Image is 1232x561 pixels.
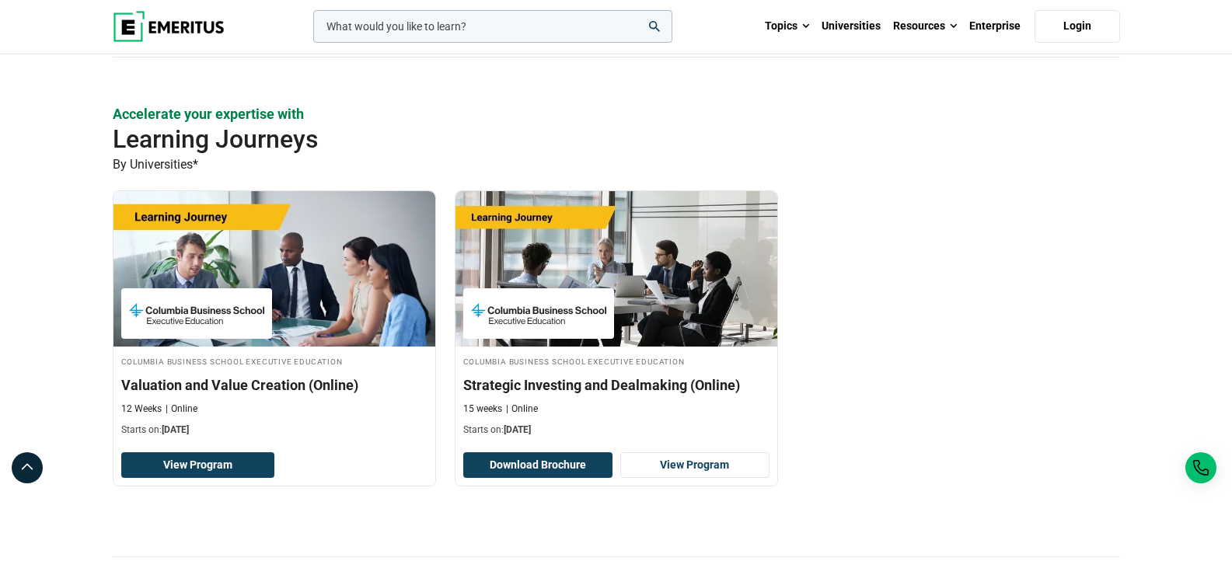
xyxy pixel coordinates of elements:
img: Columbia Business School Executive Education [471,296,606,331]
a: View Program [121,452,274,479]
p: By Universities* [113,155,1120,175]
p: Starts on: [121,423,428,437]
h2: Learning Journeys [113,124,1019,155]
p: Online [166,402,197,416]
h3: Valuation and Value Creation (Online) [121,375,428,395]
p: Accelerate your expertise with [113,104,1120,124]
img: Columbia Business School Executive Education [129,296,264,331]
p: Starts on: [463,423,770,437]
p: Online [506,402,538,416]
span: [DATE] [504,424,531,435]
img: Valuation and Value Creation (Online) | Online Finance Course [113,191,435,347]
p: 15 weeks [463,402,502,416]
a: View Program [620,452,770,479]
h3: Strategic Investing and Dealmaking (Online) [463,375,770,395]
button: Download Brochure [463,452,613,479]
a: Login [1035,10,1120,43]
span: [DATE] [162,424,189,435]
a: Finance Course by Columbia Business School Executive Education - September 25, 2025 Columbia Busi... [455,191,777,444]
img: Strategic Investing and Dealmaking (Online) | Online Finance Course [455,191,777,347]
p: 12 Weeks [121,402,162,416]
h4: Columbia Business School Executive Education [121,354,428,368]
a: Finance Course by Columbia Business School Executive Education - September 4, 2025 Columbia Busin... [113,191,435,444]
input: woocommerce-product-search-field-0 [313,10,672,43]
h4: Columbia Business School Executive Education [463,354,770,368]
